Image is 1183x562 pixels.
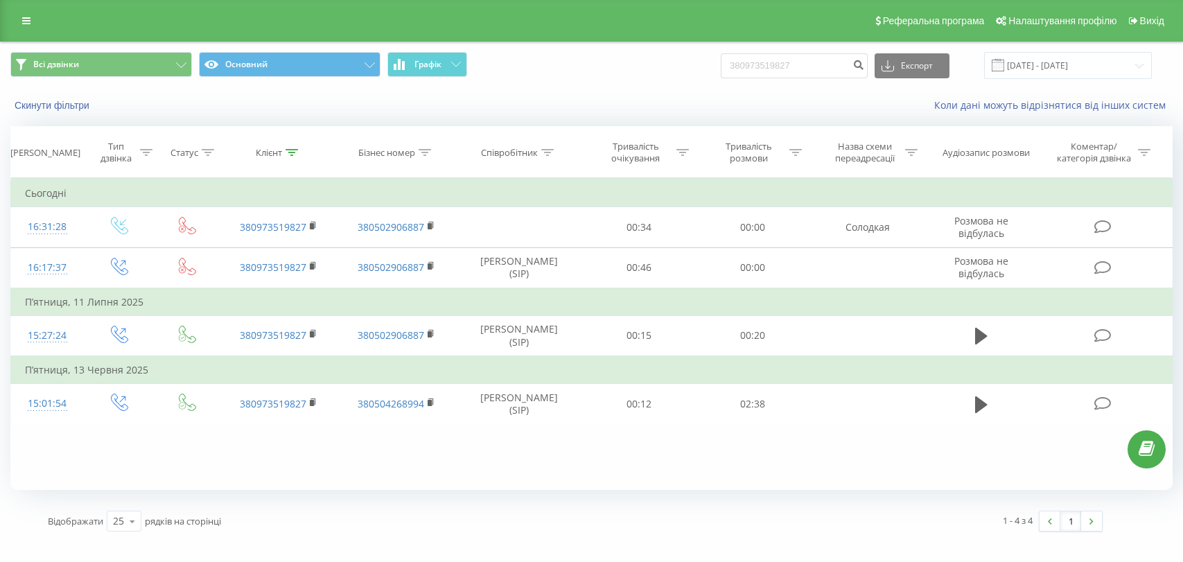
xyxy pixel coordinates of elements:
[1008,15,1116,26] span: Налаштування профілю
[240,328,306,342] a: 380973519827
[721,53,868,78] input: Пошук за номером
[25,322,69,349] div: 15:27:24
[1003,513,1033,527] div: 1 - 4 з 4
[48,515,103,527] span: Відображати
[582,384,696,424] td: 00:12
[875,53,949,78] button: Експорт
[240,220,306,234] a: 380973519827
[1060,511,1081,531] a: 1
[358,328,424,342] a: 380502906887
[827,141,902,164] div: Назва схеми переадресації
[256,147,282,159] div: Клієнт
[358,147,415,159] div: Бізнес номер
[883,15,985,26] span: Реферальна програма
[599,141,673,164] div: Тривалість очікування
[358,397,424,410] a: 380504268994
[113,514,124,528] div: 25
[358,220,424,234] a: 380502906887
[696,384,809,424] td: 02:38
[199,52,380,77] button: Основний
[387,52,467,77] button: Графік
[240,397,306,410] a: 380973519827
[11,288,1173,316] td: П’ятниця, 11 Липня 2025
[1053,141,1134,164] div: Коментар/категорія дзвінка
[696,315,809,356] td: 00:20
[582,315,696,356] td: 00:15
[96,141,137,164] div: Тип дзвінка
[10,52,192,77] button: Всі дзвінки
[11,356,1173,384] td: П’ятниця, 13 Червня 2025
[10,147,80,159] div: [PERSON_NAME]
[414,60,441,69] span: Графік
[170,147,198,159] div: Статус
[33,59,79,70] span: Всі дзвінки
[943,147,1030,159] div: Аудіозапис розмови
[455,247,582,288] td: [PERSON_NAME] (SIP)
[481,147,538,159] div: Співробітник
[582,247,696,288] td: 00:46
[358,261,424,274] a: 380502906887
[455,384,582,424] td: [PERSON_NAME] (SIP)
[455,315,582,356] td: [PERSON_NAME] (SIP)
[145,515,221,527] span: рядків на сторінці
[934,98,1173,112] a: Коли дані можуть відрізнятися вiд інших систем
[25,213,69,240] div: 16:31:28
[954,214,1008,240] span: Розмова не відбулась
[25,254,69,281] div: 16:17:37
[10,99,96,112] button: Скинути фільтри
[11,179,1173,207] td: Сьогодні
[696,207,809,247] td: 00:00
[1140,15,1164,26] span: Вихід
[696,247,809,288] td: 00:00
[1136,484,1169,517] iframe: Intercom live chat
[240,261,306,274] a: 380973519827
[712,141,786,164] div: Тривалість розмови
[25,390,69,417] div: 15:01:54
[954,254,1008,280] span: Розмова не відбулась
[582,207,696,247] td: 00:34
[809,207,927,247] td: Солодкая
